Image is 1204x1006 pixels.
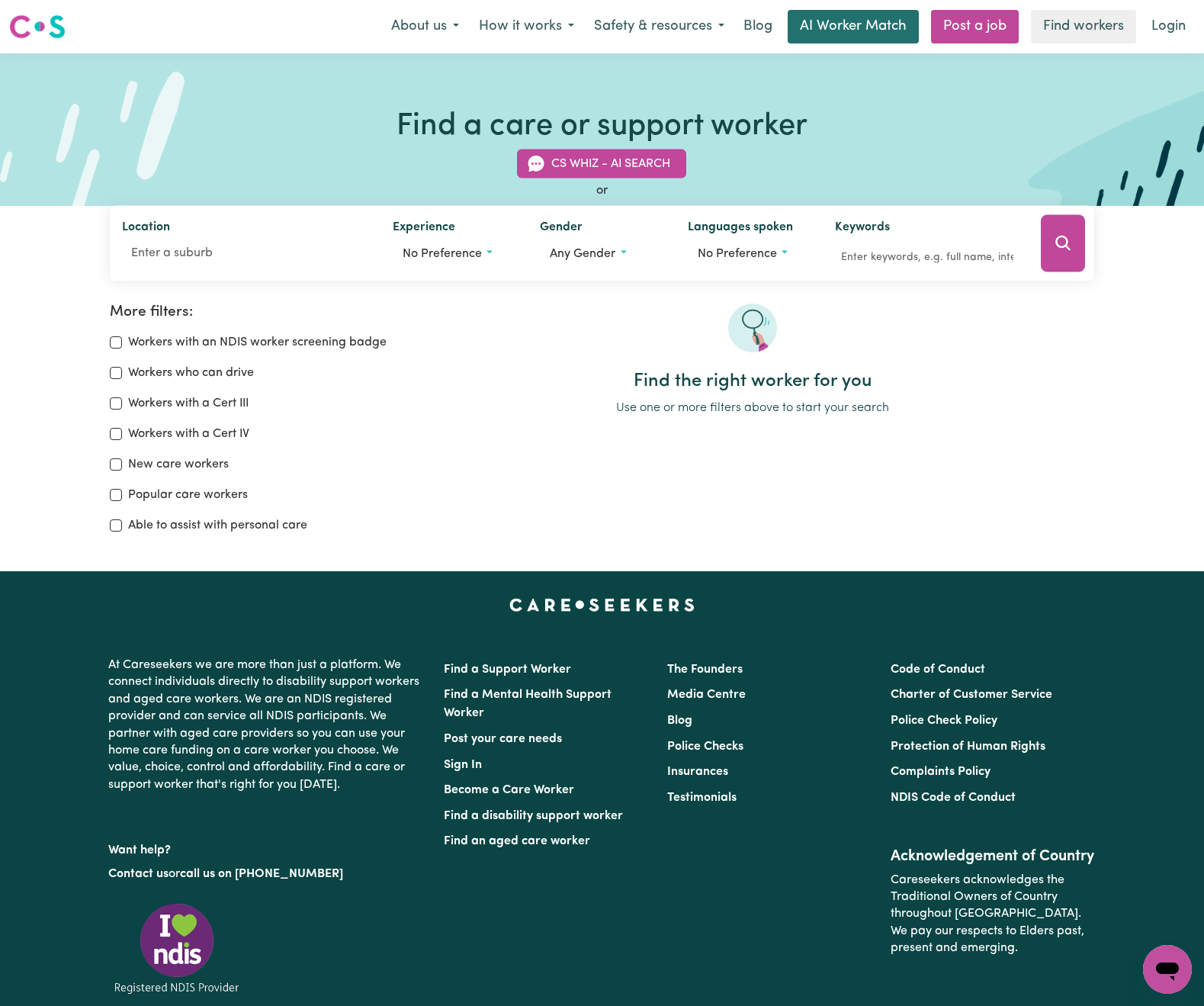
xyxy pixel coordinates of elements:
div: or [110,182,1095,200]
iframe: Button to launch messaging window [1143,945,1192,994]
img: Registered NDIS provider [108,901,246,996]
label: Languages spoken [688,218,793,239]
span: No preference [403,248,482,260]
label: Able to assist with personal care [128,516,307,535]
a: Become a Care Worker [444,784,574,796]
a: Find a disability support worker [444,810,623,822]
img: Careseekers logo [9,13,66,40]
label: Keywords [835,218,890,239]
a: Code of Conduct [891,664,985,676]
a: Find a Mental Health Support Worker [444,689,612,719]
a: AI Worker Match [788,10,919,43]
a: Blog [667,715,692,727]
label: Workers with a Cert III [128,394,249,413]
label: Location [122,218,170,239]
a: Police Check Policy [891,715,997,727]
h2: Acknowledgement of Country [891,847,1096,866]
input: Enter keywords, e.g. full name, interests [835,246,1019,269]
a: Complaints Policy [891,766,990,778]
label: New care workers [128,455,229,474]
label: Workers who can drive [128,364,254,382]
label: Experience [393,218,455,239]
a: Post your care needs [444,733,562,745]
a: NDIS Code of Conduct [891,792,1016,804]
a: Testimonials [667,792,737,804]
p: Use one or more filters above to start your search [410,399,1094,417]
h1: Find a care or support worker [397,108,807,145]
p: Careseekers acknowledges the Traditional Owners of Country throughout [GEOGRAPHIC_DATA]. We pay o... [891,866,1096,963]
a: Contact us [108,868,169,880]
a: Protection of Human Rights [891,741,1045,753]
h2: More filters: [110,304,393,321]
input: Enter a suburb [122,239,368,267]
span: No preference [698,248,777,260]
a: Sign In [444,759,482,771]
a: Find an aged care worker [444,835,590,847]
p: Want help? [108,836,425,859]
p: or [108,860,425,889]
button: Worker gender preference [540,239,663,268]
a: Insurances [667,766,728,778]
label: Workers with a Cert IV [128,425,249,443]
button: How it works [469,11,584,43]
a: Blog [734,10,782,43]
a: Police Checks [667,741,743,753]
label: Popular care workers [128,486,248,504]
h2: Find the right worker for you [410,371,1094,393]
button: Worker experience options [393,239,516,268]
a: Careseekers home page [509,599,695,611]
a: Charter of Customer Service [891,689,1052,701]
button: CS Whiz - AI Search [517,149,686,178]
a: Post a job [931,10,1019,43]
a: call us on [PHONE_NUMBER] [180,868,343,880]
a: The Founders [667,664,743,676]
a: Login [1142,10,1195,43]
button: Search [1041,215,1085,272]
a: Careseekers logo [9,9,66,44]
label: Gender [540,218,583,239]
a: Media Centre [667,689,746,701]
a: Find workers [1031,10,1136,43]
button: About us [381,11,469,43]
button: Worker language preferences [688,239,811,268]
label: Workers with an NDIS worker screening badge [128,333,387,352]
button: Safety & resources [584,11,734,43]
a: Find a Support Worker [444,664,571,676]
p: At Careseekers we are more than just a platform. We connect individuals directly to disability su... [108,651,425,799]
span: Any gender [550,248,615,260]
